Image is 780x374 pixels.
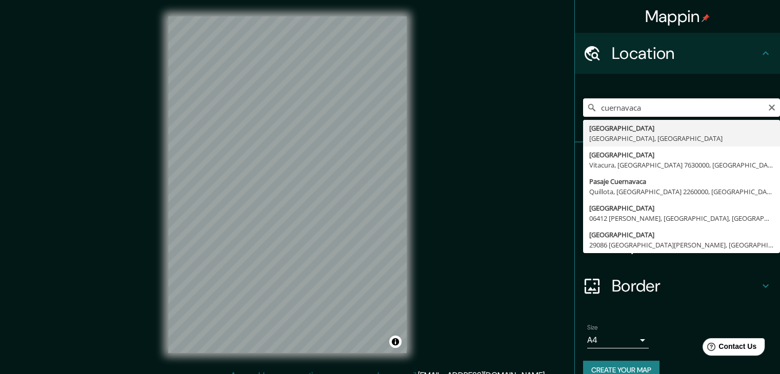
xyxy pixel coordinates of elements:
[589,186,774,197] div: Quillota, [GEOGRAPHIC_DATA] 2260000, [GEOGRAPHIC_DATA]
[168,16,407,353] canvas: Map
[612,235,759,255] h4: Layout
[589,230,774,240] div: [GEOGRAPHIC_DATA]
[587,332,649,348] div: A4
[612,276,759,296] h4: Border
[389,336,402,348] button: Toggle attribution
[589,213,774,223] div: 06412 [PERSON_NAME], [GEOGRAPHIC_DATA], [GEOGRAPHIC_DATA]
[583,98,780,117] input: Pick your city or area
[589,123,774,133] div: [GEOGRAPHIC_DATA]
[575,33,780,74] div: Location
[702,14,710,22] img: pin-icon.png
[768,102,776,112] button: Clear
[589,240,774,250] div: 29086 [GEOGRAPHIC_DATA][PERSON_NAME], [GEOGRAPHIC_DATA], [GEOGRAPHIC_DATA]
[575,183,780,224] div: Style
[589,160,774,170] div: Vitacura, [GEOGRAPHIC_DATA] 7630000, [GEOGRAPHIC_DATA]
[589,133,774,143] div: [GEOGRAPHIC_DATA], [GEOGRAPHIC_DATA]
[587,323,598,332] label: Size
[589,203,774,213] div: [GEOGRAPHIC_DATA]
[612,43,759,64] h4: Location
[689,334,769,363] iframe: Help widget launcher
[575,142,780,183] div: Pins
[589,150,774,160] div: [GEOGRAPHIC_DATA]
[575,224,780,265] div: Layout
[589,176,774,186] div: Pasaje Cuernavaca
[645,6,710,27] h4: Mappin
[575,265,780,306] div: Border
